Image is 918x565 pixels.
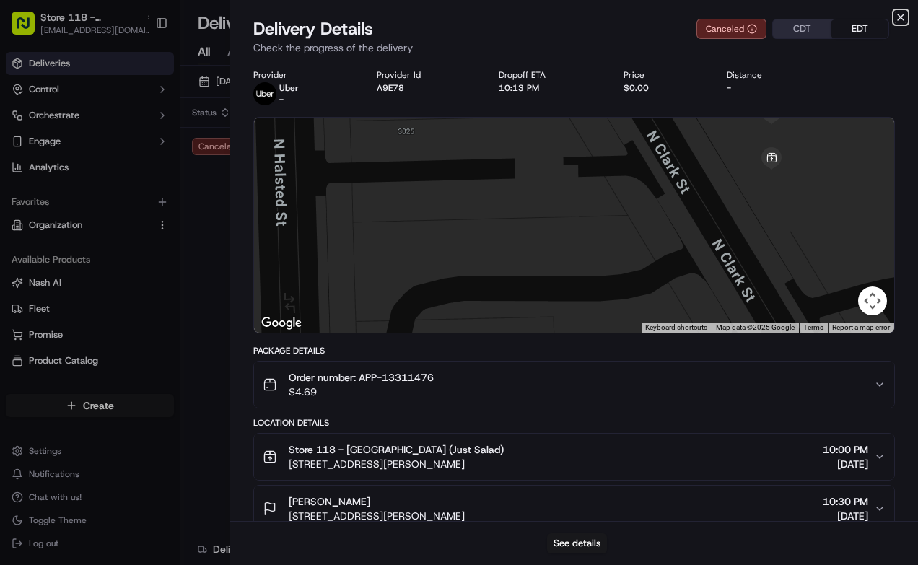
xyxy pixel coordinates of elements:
span: $4.69 [289,385,434,399]
img: Google [258,314,305,333]
button: CDT [773,19,831,38]
div: Location Details [253,417,895,429]
button: See details [547,533,607,553]
span: Order number: APP-13311476 [289,370,434,385]
button: EDT [831,19,888,38]
button: Store 118 - [GEOGRAPHIC_DATA] (Just Salad)[STREET_ADDRESS][PERSON_NAME]10:00 PM[DATE] [254,434,894,480]
input: Got a question? Start typing here... [38,93,260,108]
img: Nash [14,14,43,43]
button: Order number: APP-13311476$4.69 [254,362,894,408]
span: Pylon [144,245,175,255]
a: 📗Knowledge Base [9,203,116,229]
span: Store 118 - [GEOGRAPHIC_DATA] (Just Salad) [289,442,504,457]
div: Start new chat [49,138,237,152]
button: Map camera controls [858,286,887,315]
div: We're available if you need us! [49,152,183,164]
span: API Documentation [136,209,232,224]
a: Report a map error [832,323,890,331]
img: uber-new-logo.jpeg [253,82,276,105]
span: 10:00 PM [823,442,868,457]
div: Distance [727,69,817,81]
div: Price [624,69,704,81]
div: 💻 [122,211,134,222]
span: Delivery Details [253,17,373,40]
span: Map data ©2025 Google [716,323,795,331]
a: Open this area in Google Maps (opens a new window) [258,314,305,333]
button: Canceled [696,19,766,39]
div: $0.00 [624,82,704,94]
p: Check the progress of the delivery [253,40,895,55]
div: 10:13 PM [499,82,600,94]
span: - [279,94,284,105]
a: Terms (opens in new tab) [803,323,823,331]
a: 💻API Documentation [116,203,237,229]
span: [PERSON_NAME] [289,494,370,509]
button: A9E78 [377,82,404,94]
p: Welcome 👋 [14,58,263,81]
button: Keyboard shortcuts [645,323,707,333]
div: - [727,82,817,94]
img: 1736555255976-a54dd68f-1ca7-489b-9aae-adbdc363a1c4 [14,138,40,164]
div: Package Details [253,345,895,356]
span: [DATE] [823,509,868,523]
div: Provider Id [377,69,476,81]
span: [STREET_ADDRESS][PERSON_NAME] [289,509,465,523]
a: Powered byPylon [102,244,175,255]
span: [DATE] [823,457,868,471]
button: [PERSON_NAME][STREET_ADDRESS][PERSON_NAME]10:30 PM[DATE] [254,486,894,532]
div: Provider [253,69,354,81]
span: [STREET_ADDRESS][PERSON_NAME] [289,457,504,471]
button: Start new chat [245,142,263,159]
span: Knowledge Base [29,209,110,224]
div: 📗 [14,211,26,222]
span: 10:30 PM [823,494,868,509]
p: Uber [279,82,299,94]
div: Dropoff ETA [499,69,600,81]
